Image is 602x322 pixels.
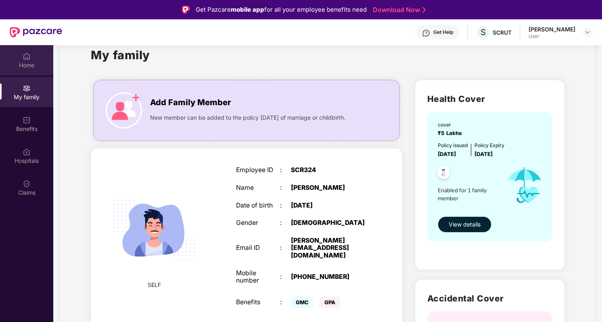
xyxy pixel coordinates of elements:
div: SCRUT [493,29,512,36]
img: svg+xml;base64,PHN2ZyBpZD0iQmVuZWZpdHMiIHhtbG5zPSJodHRwOi8vd3d3LnczLm9yZy8yMDAwL3N2ZyIgd2lkdGg9Ij... [23,116,31,124]
strong: mobile app [231,6,264,13]
div: Benefits [236,299,280,306]
div: Get Help [433,29,453,35]
div: Mobile number [236,270,280,285]
img: icon [106,92,142,129]
img: svg+xml;base64,PHN2ZyBpZD0iSGVscC0zMngzMiIgeG1sbnM9Imh0dHA6Ly93d3cudzMub3JnLzIwMDAvc3ZnIiB3aWR0aD... [422,29,430,37]
div: Employee ID [236,166,280,174]
img: svg+xml;base64,PHN2ZyB3aWR0aD0iMjAiIGhlaWdodD0iMjAiIHZpZXdCb3g9IjAgMCAyMCAyMCIgZmlsbD0ibm9uZSIgeG... [23,84,31,92]
div: : [280,166,291,174]
div: [PERSON_NAME][EMAIL_ADDRESS][DOMAIN_NAME] [291,237,368,260]
span: Enabled for 1 family member [438,186,500,203]
h1: My family [91,46,150,64]
a: Download Now [373,6,423,14]
button: View details [438,216,491,233]
span: [DATE] [438,151,456,157]
div: Name [236,184,280,192]
img: Stroke [422,6,426,14]
h2: Accidental Cover [427,292,552,305]
span: ₹5 Lakhs [438,130,465,136]
span: [DATE] [474,151,493,157]
div: : [280,184,291,192]
div: [PHONE_NUMBER] [291,273,368,281]
img: Logo [182,6,190,14]
img: svg+xml;base64,PHN2ZyBpZD0iRHJvcGRvd24tMzJ4MzIiIHhtbG5zPSJodHRwOi8vd3d3LnczLm9yZy8yMDAwL3N2ZyIgd2... [584,29,591,35]
img: svg+xml;base64,PHN2ZyBpZD0iSG9tZSIgeG1sbnM9Imh0dHA6Ly93d3cudzMub3JnLzIwMDAvc3ZnIiB3aWR0aD0iMjAiIG... [23,52,31,60]
div: User [529,33,575,39]
div: : [280,244,291,252]
span: GPA [320,297,340,308]
div: [PERSON_NAME] [529,25,575,33]
span: Add Family Member [150,96,231,109]
img: svg+xml;base64,PHN2ZyBpZD0iQ2xhaW0iIHhtbG5zPSJodHRwOi8vd3d3LnczLm9yZy8yMDAwL3N2ZyIgd2lkdGg9IjIwIi... [23,180,31,188]
div: [DEMOGRAPHIC_DATA] [291,219,368,227]
div: [DATE] [291,202,368,210]
div: Date of birth [236,202,280,210]
span: View details [449,220,481,229]
img: svg+xml;base64,PHN2ZyB4bWxucz0iaHR0cDovL3d3dy53My5vcmcvMjAwMC9zdmciIHdpZHRoPSIyMjQiIGhlaWdodD0iMT... [104,179,205,280]
span: SELF [148,280,161,289]
span: New member can be added to the policy [DATE] of marriage or childbirth. [150,113,345,122]
span: S [481,27,486,37]
span: GMC [291,297,314,308]
div: Policy issued [438,141,468,149]
div: [PERSON_NAME] [291,184,368,192]
div: Get Pazcare for all your employee benefits need [196,5,367,15]
img: svg+xml;base64,PHN2ZyB4bWxucz0iaHR0cDovL3d3dy53My5vcmcvMjAwMC9zdmciIHdpZHRoPSI0OC45NDMiIGhlaWdodD... [434,164,454,184]
div: Email ID [236,244,280,252]
div: Gender [236,219,280,227]
div: SCR324 [291,166,368,174]
div: cover [438,121,465,129]
img: icon [500,158,550,212]
div: Policy Expiry [474,141,504,149]
div: : [280,299,291,306]
h2: Health Cover [427,92,552,106]
div: : [280,273,291,281]
img: New Pazcare Logo [10,27,62,37]
div: : [280,202,291,210]
div: : [280,219,291,227]
img: svg+xml;base64,PHN2ZyBpZD0iSG9zcGl0YWxzIiB4bWxucz0iaHR0cDovL3d3dy53My5vcmcvMjAwMC9zdmciIHdpZHRoPS... [23,148,31,156]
